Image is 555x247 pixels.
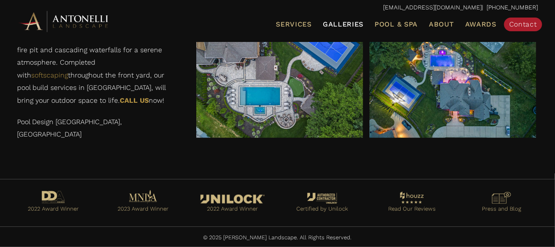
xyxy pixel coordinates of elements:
[17,2,538,13] p: | [PHONE_NUMBER]
[375,20,418,28] span: Pool & Spa
[120,96,149,104] a: CALL US
[319,19,367,30] a: Galleries
[107,188,180,218] a: Go to https://antonellilandscape.com/pool-and-spa/dont-stop-believing/
[376,190,449,219] a: Go to https://www.houzz.com/professionals/landscape-architects-and-landscape-designers/antonelli-...
[323,20,363,28] span: Galleries
[31,71,68,79] a: softscaping
[276,21,312,28] span: Services
[504,18,542,31] a: Contact
[17,9,111,33] img: Antonelli Horizontal Logo
[383,4,482,11] a: [EMAIL_ADDRESS][DOMAIN_NAME]
[465,20,496,28] span: Awards
[371,19,421,30] a: Pool & Spa
[465,190,538,218] a: Go to https://antonellilandscape.com/press-media/
[509,20,537,28] span: Contact
[272,19,315,30] a: Services
[17,189,90,219] a: Go to https://antonellilandscape.com/pool-and-spa/executive-sweet/
[17,116,179,145] p: Pool Design [GEOGRAPHIC_DATA], [GEOGRAPHIC_DATA]
[425,19,458,30] a: About
[286,191,359,218] a: Go to https://antonellilandscape.com/unilock-authorized-contractor/
[196,193,269,219] a: Go to https://antonellilandscape.com/featured-projects/the-white-house/
[429,21,454,28] span: About
[462,19,500,30] a: Awards
[17,232,538,243] p: © 2025 [PERSON_NAME] Landscape. All Rights Reserved.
